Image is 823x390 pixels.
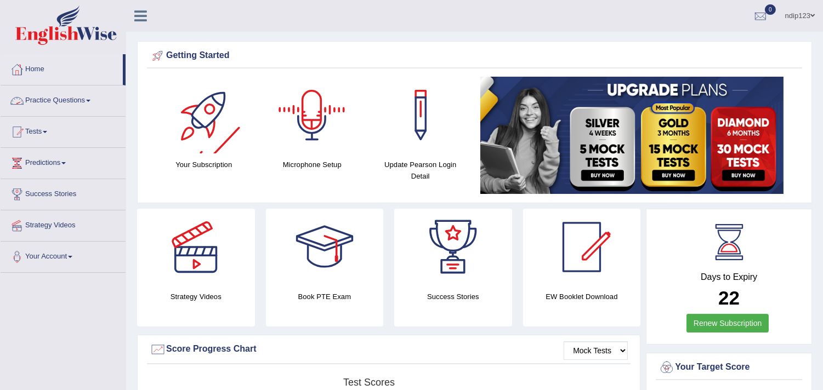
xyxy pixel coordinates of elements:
b: 22 [718,287,740,308]
h4: EW Booklet Download [523,291,641,302]
h4: Your Subscription [155,159,253,170]
tspan: Test scores [343,377,395,388]
img: small5.jpg [480,77,784,194]
a: Practice Questions [1,85,126,113]
div: Your Target Score [659,359,799,376]
span: 0 [765,4,776,15]
a: Home [1,54,123,82]
a: Predictions [1,148,126,175]
div: Score Progress Chart [150,341,628,358]
a: Success Stories [1,179,126,207]
h4: Days to Expiry [659,272,799,282]
h4: Microphone Setup [264,159,361,170]
a: Renew Subscription [686,314,769,332]
h4: Update Pearson Login Detail [372,159,469,182]
h4: Success Stories [394,291,512,302]
a: Tests [1,117,126,144]
div: Getting Started [150,48,799,64]
h4: Book PTE Exam [266,291,384,302]
a: Strategy Videos [1,210,126,238]
h4: Strategy Videos [137,291,255,302]
a: Your Account [1,242,126,269]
